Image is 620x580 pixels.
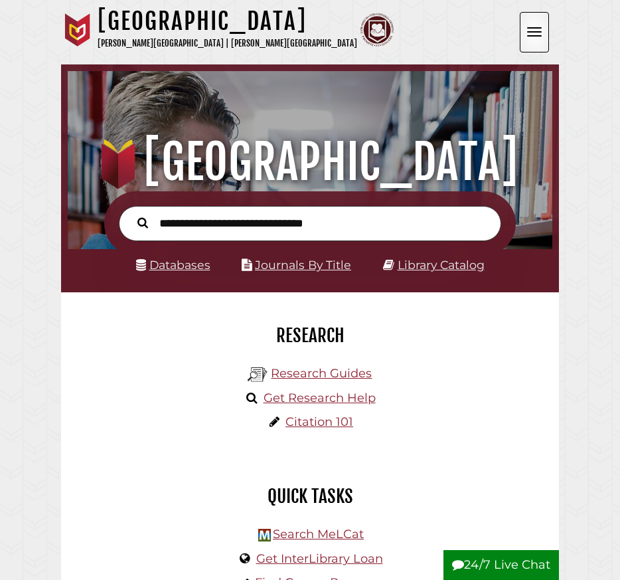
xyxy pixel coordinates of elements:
img: Calvin University [61,13,94,47]
a: Get InterLibrary Loan [256,551,383,566]
h2: Quick Tasks [71,485,549,508]
img: Hekman Library Logo [248,365,268,385]
img: Hekman Library Logo [258,529,271,541]
a: Library Catalog [398,258,485,272]
a: Search MeLCat [273,527,364,541]
p: [PERSON_NAME][GEOGRAPHIC_DATA] | [PERSON_NAME][GEOGRAPHIC_DATA] [98,36,357,51]
img: Calvin Theological Seminary [360,13,394,47]
a: Get Research Help [264,391,376,405]
a: Databases [136,258,210,272]
a: Research Guides [271,366,372,381]
h2: Research [71,324,549,347]
button: Open the menu [520,12,549,52]
a: Citation 101 [285,415,353,429]
a: Journals By Title [255,258,351,272]
h1: [GEOGRAPHIC_DATA] [98,7,357,36]
h1: [GEOGRAPHIC_DATA] [77,133,543,191]
i: Search [137,217,148,229]
button: Search [131,214,155,231]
